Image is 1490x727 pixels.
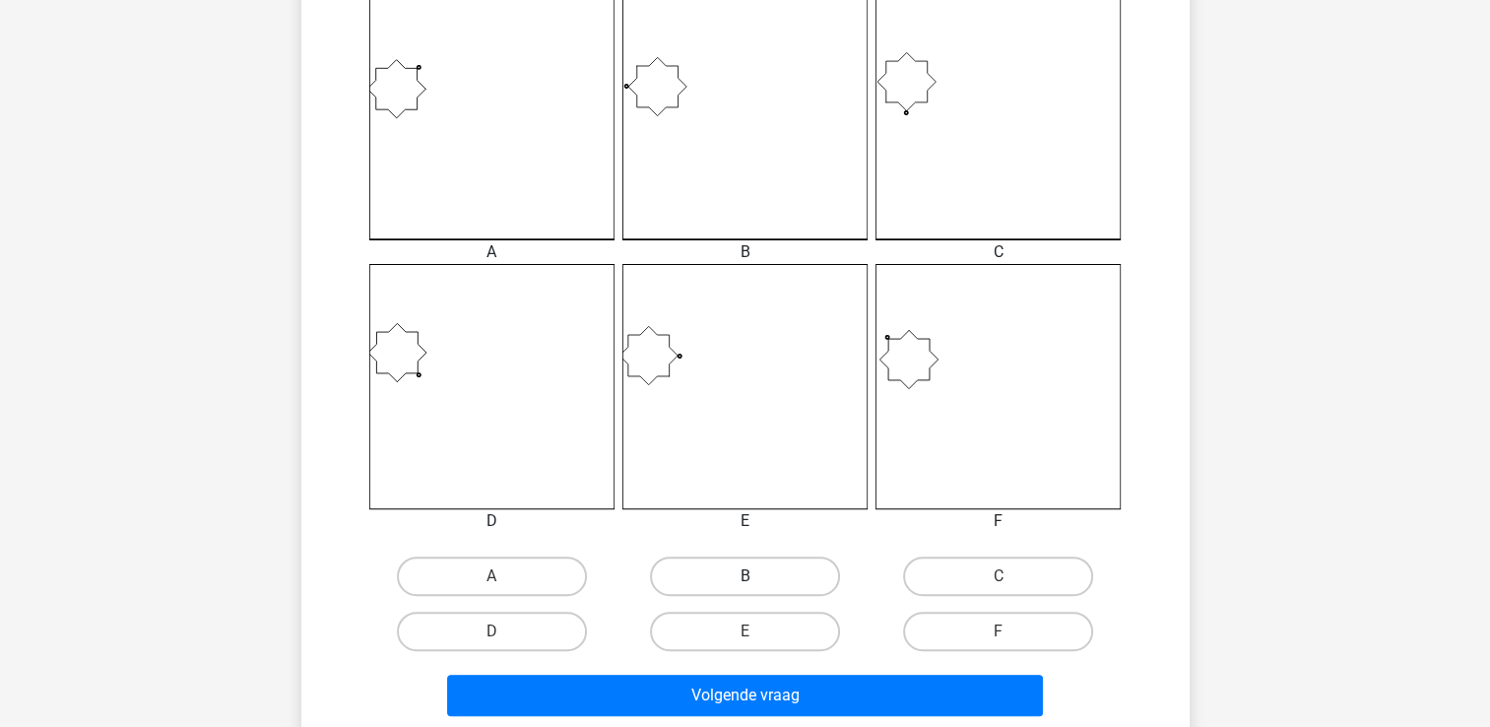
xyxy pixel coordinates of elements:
[903,557,1093,596] label: C
[650,557,840,596] label: B
[355,509,629,533] div: D
[355,240,629,264] div: A
[397,612,587,651] label: D
[608,509,882,533] div: E
[861,240,1135,264] div: C
[608,240,882,264] div: B
[861,509,1135,533] div: F
[397,557,587,596] label: A
[447,675,1043,716] button: Volgende vraag
[903,612,1093,651] label: F
[650,612,840,651] label: E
